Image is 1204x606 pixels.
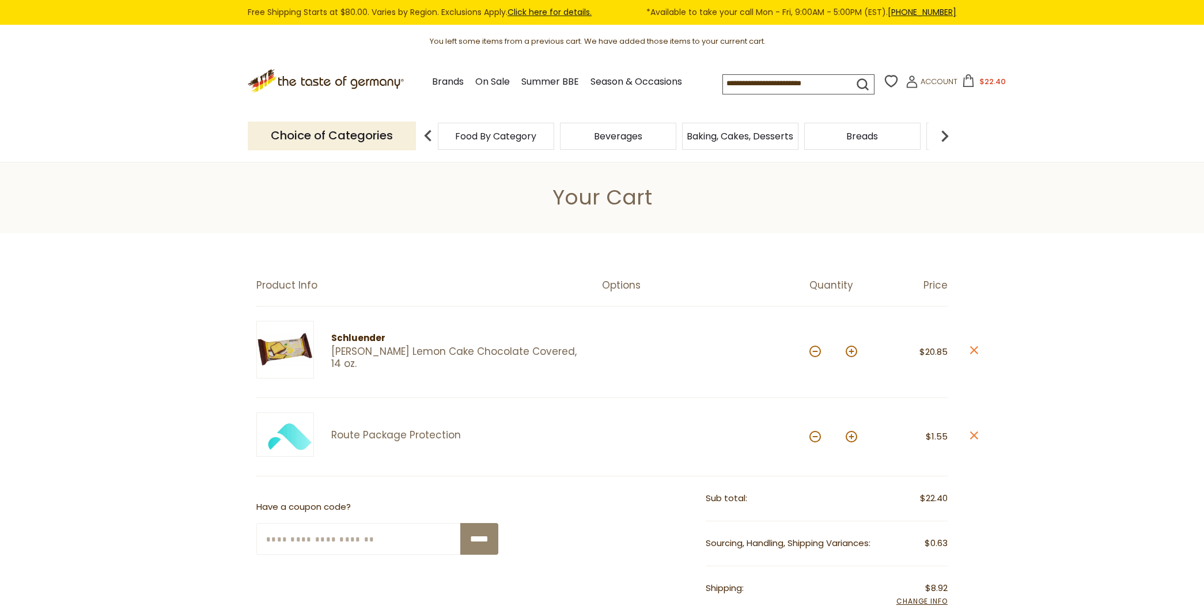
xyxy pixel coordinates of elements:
[256,500,498,514] p: Have a coupon code?
[455,132,536,141] a: Food By Category
[331,346,582,370] a: [PERSON_NAME] Lemon Cake Chocolate Covered, 14 oz.
[926,430,948,442] span: $1.55
[417,124,440,147] img: previous arrow
[933,124,956,147] img: next arrow
[521,74,579,90] a: Summer BBE
[706,582,744,594] span: Shipping:
[475,74,510,90] a: On Sale
[256,279,602,291] div: Product Info
[809,279,879,291] div: Quantity
[248,6,956,19] div: Free Shipping Starts at $80.00. Varies by Region. Exclusions Apply.
[687,132,793,141] a: Baking, Cakes, Desserts
[921,76,957,87] span: Account
[920,491,948,506] span: $22.40
[979,76,1006,87] span: $22.40
[879,279,948,291] div: Price
[590,74,682,90] a: Season & Occasions
[602,279,809,291] div: Options
[36,184,1168,210] h1: Your Cart
[925,581,948,596] span: $8.92
[432,74,464,90] a: Brands
[594,132,642,141] a: Beverages
[256,321,314,378] img: Schluender Lemon Cake Chocolate Covered
[925,536,948,551] span: $0.63
[906,75,957,92] a: Account
[846,132,878,141] a: Breads
[706,537,870,549] span: Sourcing, Handling, Shipping Variances:
[888,6,956,18] a: [PHONE_NUMBER]
[331,331,582,346] div: Schluender
[919,346,948,358] span: $20.85
[706,492,747,504] span: Sub total:
[960,74,1009,92] button: $22.40
[331,429,582,441] a: Route Package Protection
[248,122,416,150] p: Choice of Categories
[646,6,956,19] span: *Available to take your call Mon - Fri, 9:00AM - 5:00PM (EST).
[256,412,314,457] img: Green Package Protection
[508,6,592,18] a: Click here for details.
